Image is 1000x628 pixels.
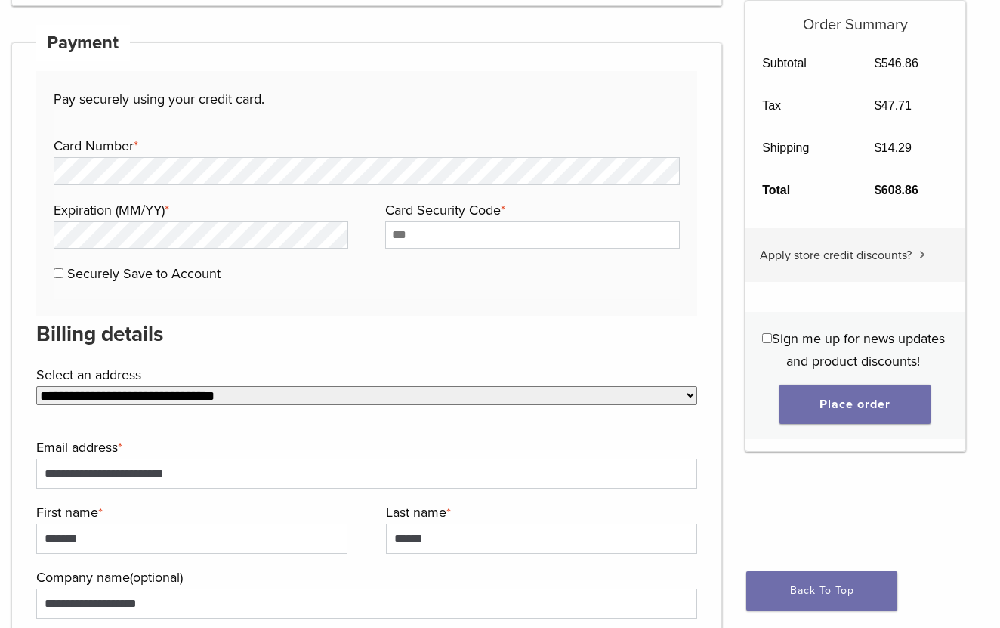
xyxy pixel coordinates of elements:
label: Last name [386,501,693,524]
bdi: 546.86 [875,57,918,70]
span: $ [875,184,881,196]
input: Sign me up for news updates and product discounts! [762,333,772,343]
span: Apply store credit discounts? [760,248,912,263]
h3: Billing details [36,316,697,352]
label: First name [36,501,344,524]
th: Subtotal [745,42,858,85]
span: $ [875,141,881,154]
span: $ [875,57,881,70]
bdi: 14.29 [875,141,912,154]
label: Card Security Code [385,199,676,221]
label: Email address [36,436,693,459]
span: (optional) [130,569,183,586]
th: Total [745,169,858,212]
bdi: 47.71 [875,99,912,112]
a: Back To Top [746,571,897,611]
label: Company name [36,566,693,589]
label: Securely Save to Account [67,265,221,282]
bdi: 608.86 [875,184,918,196]
label: Select an address [36,363,693,386]
th: Shipping [745,127,858,169]
h4: Payment [36,25,130,61]
fieldset: Payment Info [54,110,680,299]
span: Sign me up for news updates and product discounts! [772,330,945,370]
button: Place order [779,385,931,424]
label: Expiration (MM/YY) [54,199,344,221]
th: Tax [745,85,858,127]
h5: Order Summary [745,1,966,34]
img: caret.svg [919,251,925,258]
span: $ [875,99,881,112]
p: Pay securely using your credit card. [54,88,680,110]
label: Card Number [54,135,676,157]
